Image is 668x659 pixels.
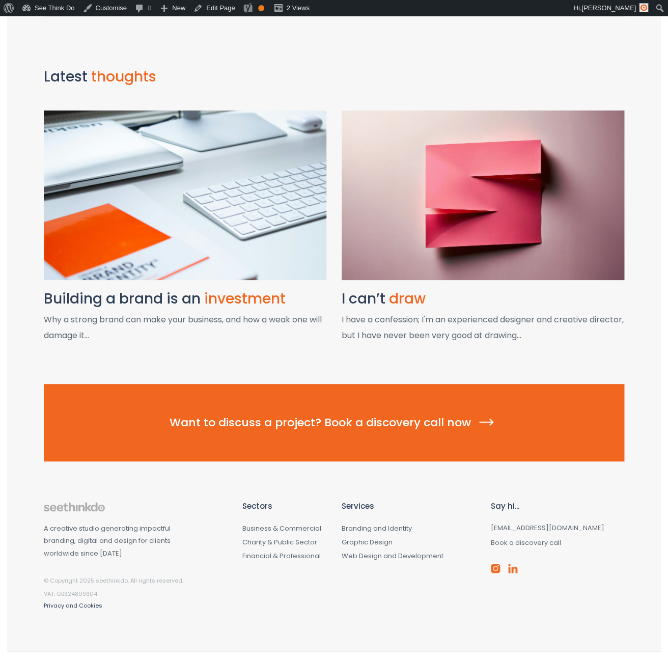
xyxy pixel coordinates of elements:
h2: Latest thoughts [44,69,624,85]
a: Charity & Public Sector [242,537,317,547]
span: a [106,289,116,309]
div: OK [258,5,264,11]
a: Business & Commercial [242,524,321,533]
span: [PERSON_NAME] [581,4,636,12]
span: brand [119,289,163,309]
a: Book a discovery call [491,538,561,547]
a: Privacy and Cookies [44,601,102,610]
span: Building [44,289,102,309]
a: Graphic Design [342,537,393,547]
p: A creative studio generating impactful branding, digital and design for clients worldwide since [... [44,523,227,560]
p: © Copyright 2025 seethinkdo. All rights reserved. [44,575,227,586]
span: can’t [349,289,385,309]
h6: Say hi... [491,502,625,511]
img: instagram-brand.png [491,564,500,573]
img: linkedin-brand.png [508,564,517,573]
p: Why a strong brand can make your business, and how a weak one will damage it... [44,312,326,343]
span: thoughts [91,67,156,87]
a: Branding and Identity [342,524,412,533]
a: Financial & Professional [242,551,321,561]
span: investment [204,289,286,309]
h6: Sectors [242,502,326,511]
span: Latest [44,67,88,87]
h2: I can’t draw [342,291,624,307]
a: Want to discuss a project? Book a discovery call now [44,384,624,461]
img: footer-logo.png [44,502,105,511]
h6: Services [342,502,476,511]
span: Want to discuss a project? Book a discovery call now [170,415,498,430]
h2: Building a brand is an investment [44,291,326,307]
span: draw [389,289,426,309]
span: an [182,289,201,309]
a: Web Design and Development [342,551,443,561]
span: is [166,289,178,309]
p: I have a confession; I'm an experienced designer and creative director, but I have never been ver... [342,312,624,343]
span: I [342,289,345,309]
a: [EMAIL_ADDRESS][DOMAIN_NAME] [491,523,604,533]
p: VAT: GB324809304 [44,589,227,599]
